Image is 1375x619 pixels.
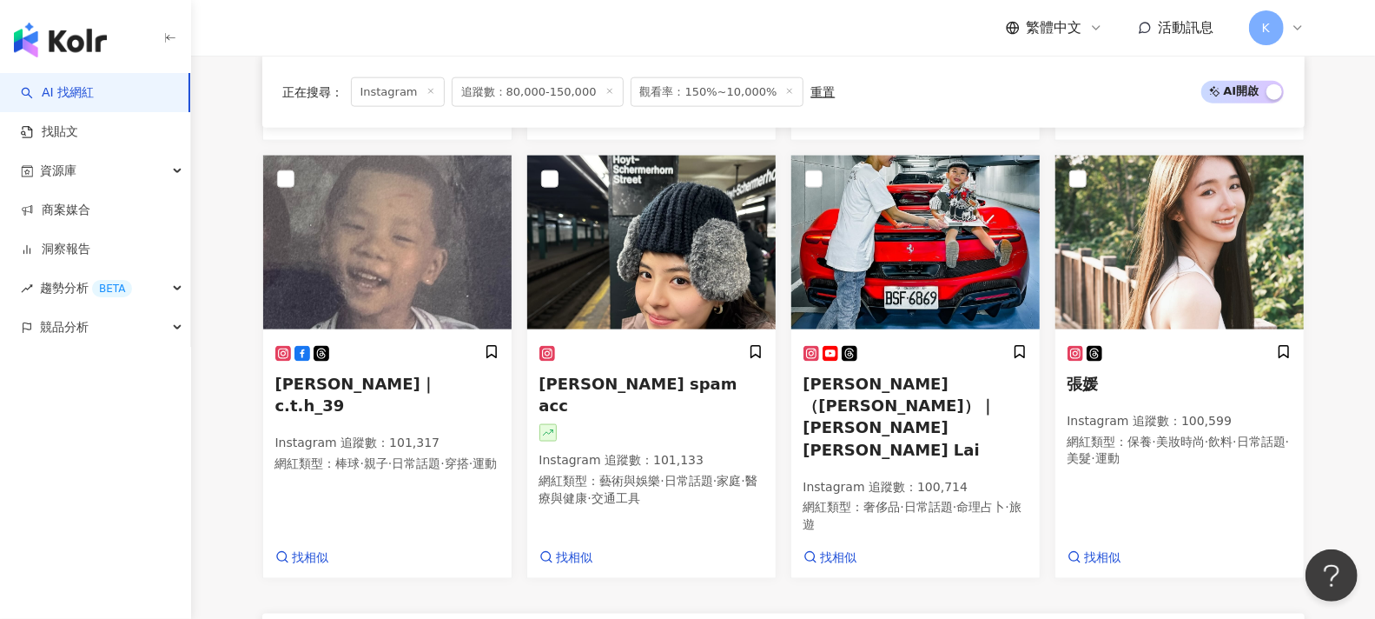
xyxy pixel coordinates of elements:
[592,491,640,505] span: 交通工具
[275,435,499,452] p: Instagram 追蹤數 ： 101,317
[1068,375,1099,393] span: 張媛
[956,500,1005,514] span: 命理占卜
[40,308,89,347] span: 競品分析
[1068,434,1292,468] p: 網紅類型 ：
[1159,19,1214,36] span: 活動訊息
[388,456,392,470] span: ·
[803,479,1028,496] p: Instagram 追蹤數 ： 100,714
[21,202,90,219] a: 商案媒合
[1286,435,1289,449] span: ·
[901,500,904,514] span: ·
[803,499,1028,533] p: 網紅類型 ：
[336,456,360,470] span: 棒球
[445,456,469,470] span: 穿搭
[557,549,593,567] span: 找相似
[864,500,901,514] span: 奢侈品
[293,549,329,567] span: 找相似
[473,456,497,470] span: 運動
[631,77,804,106] span: 觀看率：150%~10,000%
[1156,435,1205,449] span: 美妝時尚
[1068,413,1292,430] p: Instagram 追蹤數 ： 100,599
[539,375,737,415] span: [PERSON_NAME] spam acc
[21,84,94,102] a: searchAI 找網紅
[1205,435,1208,449] span: ·
[821,549,857,567] span: 找相似
[526,155,777,579] a: KOL Avatar[PERSON_NAME] spam accInstagram 追蹤數：101,133網紅類型：藝術與娛樂·日常話題·家庭·醫療與健康·交通工具找相似
[40,151,76,190] span: 資源庫
[1055,156,1304,329] img: KOL Avatar
[275,456,499,473] p: 網紅類型 ：
[263,156,512,329] img: KOL Avatar
[40,269,132,308] span: 趨勢分析
[539,549,593,567] a: 找相似
[283,84,344,98] span: 正在搜尋 ：
[275,375,436,415] span: [PERSON_NAME]｜c.t.h_39
[539,473,764,507] p: 網紅類型 ：
[741,474,744,488] span: ·
[1027,18,1082,37] span: 繁體中文
[364,456,388,470] span: 親子
[351,77,445,106] span: Instagram
[539,452,764,469] p: Instagram 追蹤數 ： 101,133
[1237,435,1286,449] span: 日常話題
[1128,435,1153,449] span: 保養
[21,283,33,295] span: rise
[21,123,78,141] a: 找貼文
[360,456,364,470] span: ·
[1085,549,1121,567] span: 找相似
[664,474,713,488] span: 日常話題
[469,456,473,470] span: ·
[1153,435,1156,449] span: ·
[790,155,1041,579] a: KOL Avatar[PERSON_NAME]（[PERSON_NAME]）｜[PERSON_NAME][PERSON_NAME] LaiInstagram 追蹤數：100,714網紅類型：奢侈...
[1068,549,1121,567] a: 找相似
[275,549,329,567] a: 找相似
[440,456,444,470] span: ·
[21,241,90,258] a: 洞察報告
[661,474,664,488] span: ·
[803,549,857,567] a: 找相似
[452,77,624,106] span: 追蹤數：80,000-150,000
[600,474,661,488] span: 藝術與娛樂
[539,474,757,505] span: 醫療與健康
[717,474,741,488] span: 家庭
[953,500,956,514] span: ·
[1005,500,1008,514] span: ·
[803,375,995,459] span: [PERSON_NAME]（[PERSON_NAME]）｜[PERSON_NAME][PERSON_NAME] Lai
[588,491,592,505] span: ·
[527,156,776,329] img: KOL Avatar
[262,155,512,579] a: KOL Avatar[PERSON_NAME]｜c.t.h_39Instagram 追蹤數：101,317網紅類型：棒球·親子·日常話題·穿搭·運動找相似
[1092,451,1095,465] span: ·
[904,500,953,514] span: 日常話題
[791,156,1040,329] img: KOL Avatar
[810,84,835,98] div: 重置
[1306,549,1358,602] iframe: Help Scout Beacon - Open
[1262,18,1270,37] span: K
[1068,451,1092,465] span: 美髮
[14,23,107,57] img: logo
[713,474,717,488] span: ·
[392,456,440,470] span: 日常話題
[1233,435,1236,449] span: ·
[1208,435,1233,449] span: 飲料
[803,500,1021,531] span: 旅遊
[1054,155,1305,579] a: KOL Avatar張媛Instagram 追蹤數：100,599網紅類型：保養·美妝時尚·飲料·日常話題·美髮·運動找相似
[92,280,132,297] div: BETA
[1095,451,1120,465] span: 運動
